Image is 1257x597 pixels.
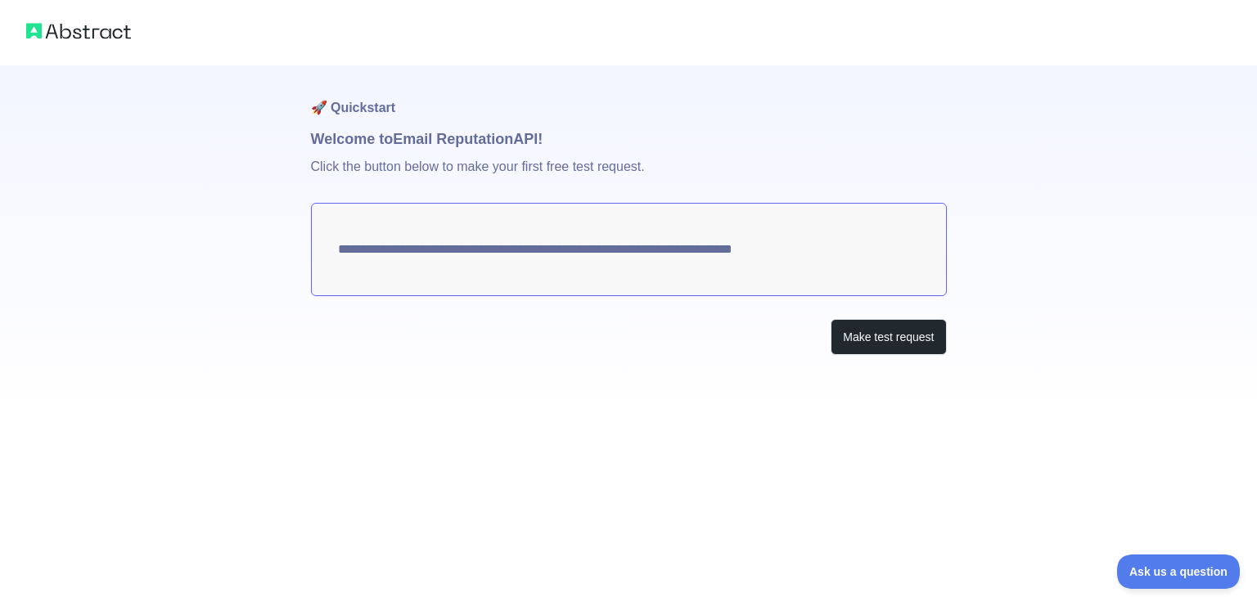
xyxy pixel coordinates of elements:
[26,20,131,43] img: Abstract logo
[311,128,947,150] h1: Welcome to Email Reputation API!
[1117,554,1241,589] iframe: Toggle Customer Support
[311,150,947,203] p: Click the button below to make your first free test request.
[311,65,947,128] h1: 🚀 Quickstart
[831,319,946,356] button: Make test request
